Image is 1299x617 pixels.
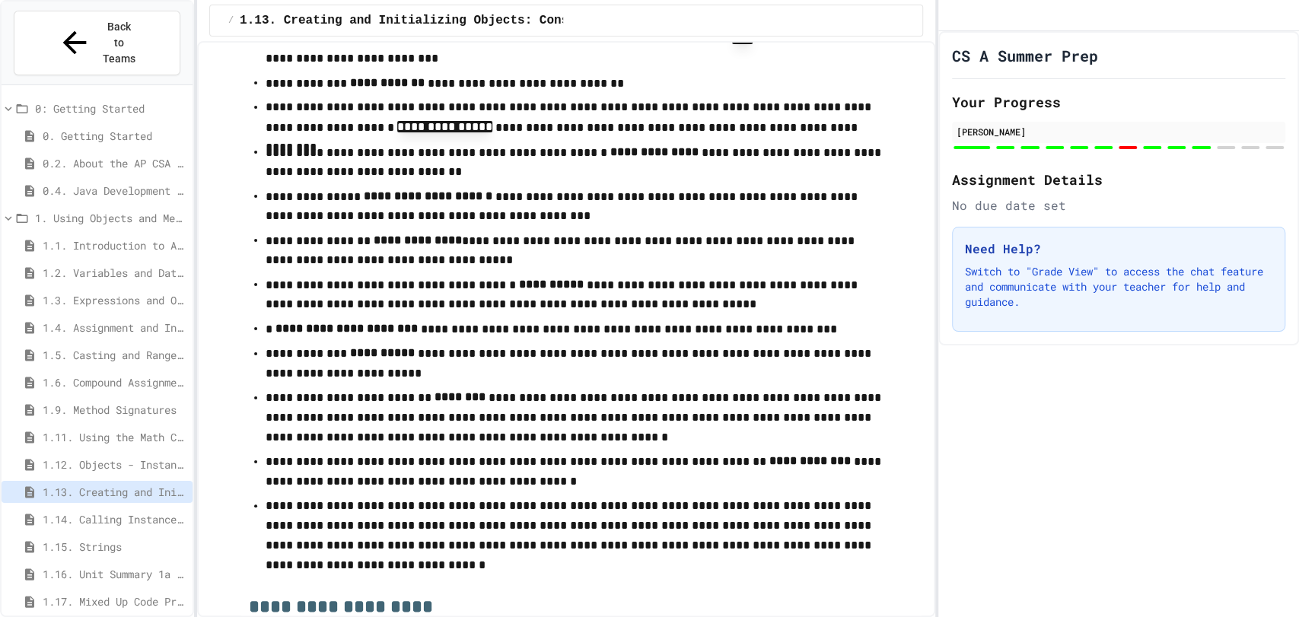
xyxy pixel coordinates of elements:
span: 1.17. Mixed Up Code Practice 1.1-1.6 [43,593,186,609]
span: 1.6. Compound Assignment Operators [43,374,186,390]
span: 1.13. Creating and Initializing Objects: Constructors [240,11,627,30]
span: 1.13. Creating and Initializing Objects: Constructors [43,484,186,500]
span: 0. Getting Started [43,128,186,144]
span: 1.4. Assignment and Input [43,320,186,336]
div: [PERSON_NAME] [957,125,1281,138]
span: Back to Teams [101,19,137,67]
h2: Assignment Details [952,169,1285,190]
span: 0.4. Java Development Environments [43,183,186,199]
span: 1.14. Calling Instance Methods [43,511,186,527]
span: 1.5. Casting and Ranges of Values [43,347,186,363]
div: No due date set [952,196,1285,215]
span: 1.16. Unit Summary 1a (1.1-1.6) [43,566,186,582]
button: Back to Teams [14,11,180,75]
h1: CS A Summer Prep [952,45,1098,66]
span: 1.12. Objects - Instances of Classes [43,456,186,472]
p: Switch to "Grade View" to access the chat feature and communicate with your teacher for help and ... [965,264,1272,310]
span: 0.2. About the AP CSA Exam [43,155,186,171]
span: 1.11. Using the Math Class [43,429,186,445]
span: 0: Getting Started [35,100,186,116]
h2: Your Progress [952,91,1285,113]
span: 1.15. Strings [43,539,186,555]
span: / [228,14,234,27]
span: 1.2. Variables and Data Types [43,265,186,281]
span: 1.9. Method Signatures [43,402,186,418]
span: 1. Using Objects and Methods [35,210,186,226]
span: 1.1. Introduction to Algorithms, Programming, and Compilers [43,237,186,253]
span: 1.3. Expressions and Output [New] [43,292,186,308]
h3: Need Help? [965,240,1272,258]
